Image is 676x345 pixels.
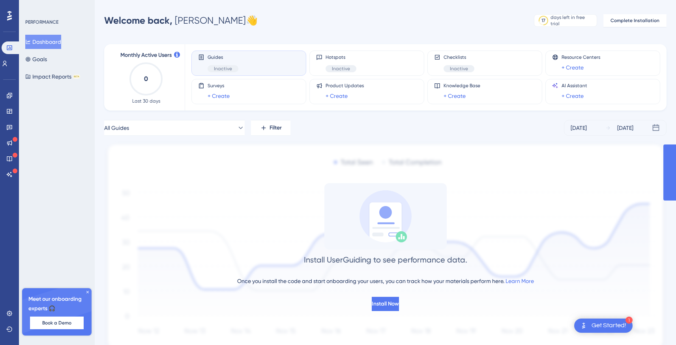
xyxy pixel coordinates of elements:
[326,54,356,60] span: Hotspots
[104,120,245,136] button: All Guides
[25,69,80,84] button: Impact ReportsBETA
[562,82,587,89] span: AI Assistant
[132,98,160,104] span: Last 30 days
[574,319,633,333] div: Open Get Started! checklist, remaining modules: 1
[444,91,466,101] a: + Create
[208,91,230,101] a: + Create
[270,123,282,133] span: Filter
[610,17,659,24] span: Complete Installation
[625,317,633,324] div: 1
[579,321,588,330] img: launcher-image-alternative-text
[208,54,238,60] span: Guides
[30,317,84,329] button: Book a Demo
[104,14,258,27] div: [PERSON_NAME] 👋
[551,14,594,27] div: days left in free trial
[592,321,626,330] div: Get Started!
[372,299,399,309] span: Install Now
[28,294,85,313] span: Meet our onboarding experts 🎧
[214,66,232,72] span: Inactive
[643,314,667,337] iframe: UserGuiding AI Assistant Launcher
[562,91,584,101] a: + Create
[562,54,600,60] span: Resource Centers
[25,19,58,25] div: PERFORMANCE
[372,297,399,311] button: Install Now
[571,123,587,133] div: [DATE]
[25,35,61,49] button: Dashboard
[444,82,480,89] span: Knowledge Base
[450,66,468,72] span: Inactive
[104,123,129,133] span: All Guides
[617,123,633,133] div: [DATE]
[332,66,350,72] span: Inactive
[25,52,47,66] button: Goals
[237,276,534,286] div: Once you install the code and start onboarding your users, you can track how your materials perfo...
[603,14,667,27] button: Complete Installation
[506,278,534,284] a: Learn More
[104,15,172,26] span: Welcome back,
[144,75,148,82] text: 0
[541,17,545,24] div: 17
[326,91,348,101] a: + Create
[444,54,474,60] span: Checklists
[120,51,172,60] span: Monthly Active Users
[562,63,584,72] a: + Create
[326,82,364,89] span: Product Updates
[42,320,71,326] span: Book a Demo
[73,75,80,79] div: BETA
[304,254,467,265] div: Install UserGuiding to see performance data.
[251,120,290,136] button: Filter
[208,82,230,89] span: Surveys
